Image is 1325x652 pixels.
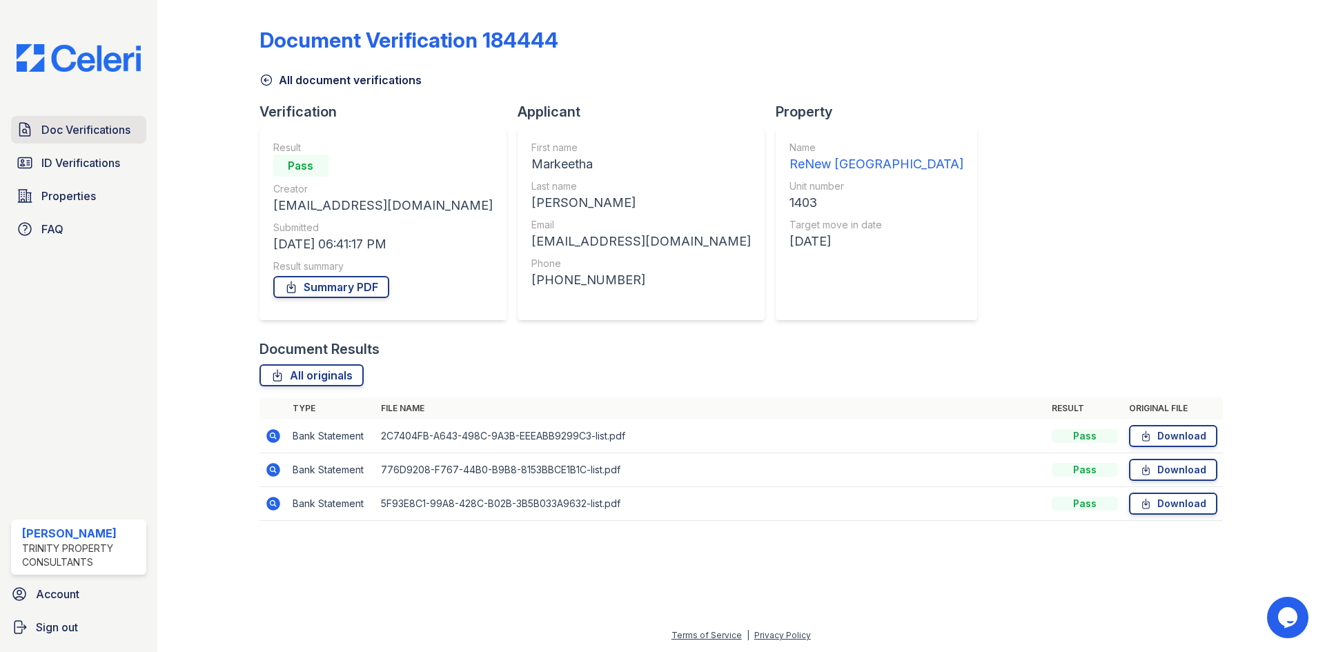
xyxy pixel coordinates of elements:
div: | [747,630,749,640]
div: Target move in date [789,218,963,232]
div: [DATE] [789,232,963,251]
div: Pass [273,155,328,177]
iframe: chat widget [1267,597,1311,638]
a: Properties [11,182,146,210]
div: [PHONE_NUMBER] [531,270,751,290]
th: File name [375,397,1046,419]
a: ID Verifications [11,149,146,177]
div: Property [776,102,988,121]
div: 1403 [789,193,963,213]
a: Terms of Service [671,630,742,640]
span: Sign out [36,619,78,635]
div: Pass [1052,497,1118,511]
div: [PERSON_NAME] [22,525,141,542]
div: Pass [1052,463,1118,477]
div: Last name [531,179,751,193]
span: Doc Verifications [41,121,130,138]
td: 776D9208-F767-44B0-B9B8-8153BBCE1B1C-list.pdf [375,453,1046,487]
span: ID Verifications [41,155,120,171]
div: [PERSON_NAME] [531,193,751,213]
div: Document Results [259,339,380,359]
a: Download [1129,493,1217,515]
td: 5F93E8C1-99A8-428C-B02B-3B5B033A9632-list.pdf [375,487,1046,521]
div: Email [531,218,751,232]
span: Account [36,586,79,602]
td: Bank Statement [287,453,375,487]
div: Submitted [273,221,493,235]
div: Verification [259,102,518,121]
a: Privacy Policy [754,630,811,640]
div: Creator [273,182,493,196]
div: Result [273,141,493,155]
a: Summary PDF [273,276,389,298]
a: FAQ [11,215,146,243]
a: Name ReNew [GEOGRAPHIC_DATA] [789,141,963,174]
a: All document verifications [259,72,422,88]
div: First name [531,141,751,155]
span: Properties [41,188,96,204]
a: Download [1129,425,1217,447]
a: All originals [259,364,364,386]
a: Download [1129,459,1217,481]
a: Sign out [6,613,152,641]
div: Trinity Property Consultants [22,542,141,569]
div: Document Verification 184444 [259,28,558,52]
span: FAQ [41,221,63,237]
td: 2C7404FB-A643-498C-9A3B-EEEABB9299C3-list.pdf [375,419,1046,453]
div: Markeetha [531,155,751,174]
div: Phone [531,257,751,270]
div: Unit number [789,179,963,193]
img: CE_Logo_Blue-a8612792a0a2168367f1c8372b55b34899dd931a85d93a1a3d3e32e68fde9ad4.png [6,44,152,72]
th: Result [1046,397,1123,419]
div: [EMAIL_ADDRESS][DOMAIN_NAME] [273,196,493,215]
a: Account [6,580,152,608]
div: [EMAIL_ADDRESS][DOMAIN_NAME] [531,232,751,251]
th: Original file [1123,397,1223,419]
div: Name [789,141,963,155]
div: Pass [1052,429,1118,443]
div: Result summary [273,259,493,273]
th: Type [287,397,375,419]
a: Doc Verifications [11,116,146,144]
div: ReNew [GEOGRAPHIC_DATA] [789,155,963,174]
td: Bank Statement [287,419,375,453]
div: Applicant [518,102,776,121]
div: [DATE] 06:41:17 PM [273,235,493,254]
td: Bank Statement [287,487,375,521]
